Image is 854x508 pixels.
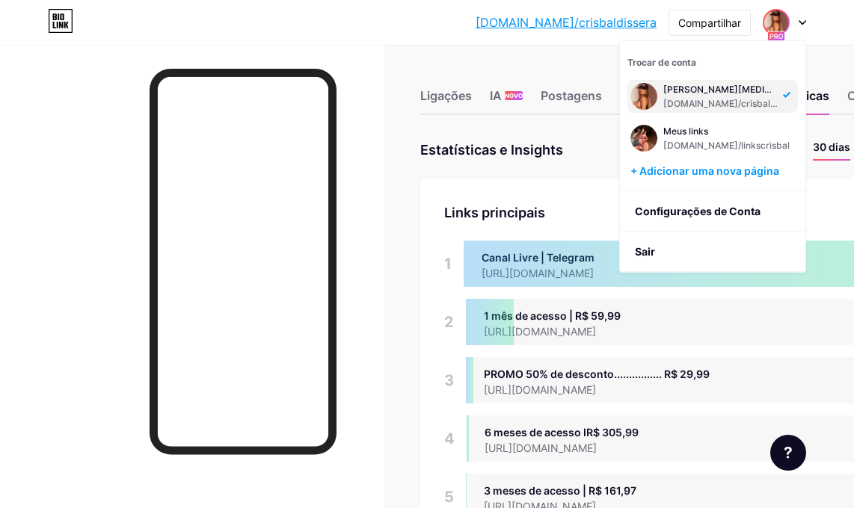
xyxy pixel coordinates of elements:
[484,383,596,396] font: [URL][DOMAIN_NAME]
[541,88,602,103] font: Postagens
[444,313,454,331] font: 2
[420,142,563,158] font: Estatísticas e Insights
[485,426,639,439] font: 6 meses de acesso IR$ 305,99
[484,368,710,380] font: PROMO 50% de desconto................ R$ 29,99
[444,430,455,447] font: 4
[630,164,779,177] font: + Adicionar uma nova página
[476,13,657,31] a: [DOMAIN_NAME]/crisbaldissera
[663,84,814,95] font: [PERSON_NAME][MEDICAL_DATA]
[663,98,802,109] font: [DOMAIN_NAME]/crisbaldissera
[476,15,657,30] font: [DOMAIN_NAME]/crisbaldissera
[444,488,454,506] font: 5
[678,16,741,29] font: Compartilhar
[444,205,545,220] font: Links principais
[813,140,850,153] font: 30 dias
[444,255,452,273] font: 1
[620,191,805,232] a: Configurações de Conta
[630,125,657,152] img: crisbaldissera
[635,205,761,217] font: Configurações de Conta
[484,309,621,322] font: 1 mês de acesso | R$ 59,99
[764,10,788,34] img: crisbaldissera
[484,325,596,338] font: [URL][DOMAIN_NAME]
[444,371,454,389] font: 3
[420,88,472,103] font: Ligações
[663,126,708,137] font: Meus links
[630,83,657,110] img: crisbaldissera
[635,245,655,258] font: Sair
[627,57,696,68] font: Trocar de conta
[485,442,597,454] font: [URL][DOMAIN_NAME]
[490,88,502,103] font: IA
[484,484,636,497] font: 3 meses de acesso | R$ 161,97
[505,92,523,99] font: NOVO
[663,140,790,151] font: [DOMAIN_NAME]/linkscrisbal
